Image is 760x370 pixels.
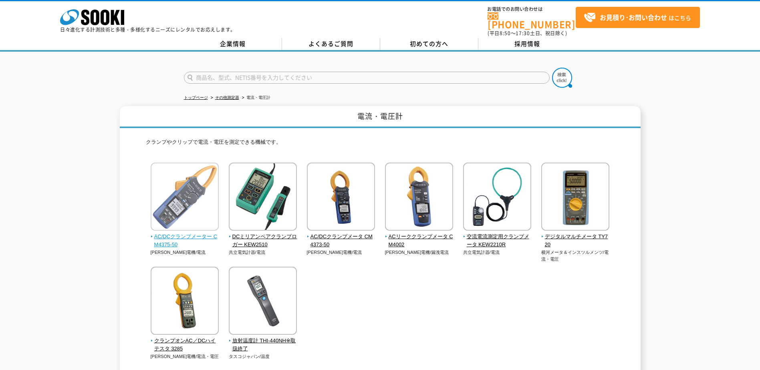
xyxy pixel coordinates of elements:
[229,337,297,354] span: 放射温度計 THI-440NH※取扱終了
[385,163,453,233] img: ACリーククランプメータ CM4002
[541,163,609,233] img: デジタルマルチメータ TY720
[600,12,667,22] strong: お見積り･お問い合わせ
[151,249,219,256] p: [PERSON_NAME]電機/電流
[463,225,532,249] a: 交流電流測定用クランプメータ KEW2210R
[488,30,567,37] span: (平日 ～ 土日、祝日除く)
[385,233,454,249] span: ACリーククランプメータ CM4002
[60,27,236,32] p: 日々進化する計測技術と多種・多様化するニーズにレンタルでお応えします。
[184,72,550,84] input: 商品名、型式、NETIS番号を入力してください
[120,106,641,128] h1: 電流・電圧計
[410,39,448,48] span: 初めての方へ
[488,7,576,12] span: お電話でのお問い合わせは
[229,353,297,360] p: タスコジャパン/温度
[229,329,297,353] a: 放射温度計 THI-440NH※取扱終了
[146,138,615,151] p: クランプやクリップで電流・電圧を測定できる機械です。
[229,163,297,233] img: DCミリアンペアクランプロガー KEW2510
[282,38,380,50] a: よくあるご質問
[541,225,610,249] a: デジタルマルチメータ TY720
[151,233,219,249] span: AC/DCクランプメーター CM4375-50
[552,68,572,88] img: btn_search.png
[488,12,576,29] a: [PHONE_NUMBER]
[463,233,532,249] span: 交流電流測定用クランプメータ KEW2210R
[307,233,375,249] span: AC/DCクランプメータ CM4373-50
[541,233,610,249] span: デジタルマルチメータ TY720
[385,225,454,249] a: ACリーククランプメータ CM4002
[215,95,239,100] a: その他測定器
[307,163,375,233] img: AC/DCクランプメータ CM4373-50
[229,233,297,249] span: DCミリアンペアクランプロガー KEW2510
[576,7,700,28] a: お見積り･お問い合わせはこちら
[380,38,478,50] a: 初めての方へ
[516,30,530,37] span: 17:30
[500,30,511,37] span: 8:50
[184,95,208,100] a: トップページ
[385,249,454,256] p: [PERSON_NAME]電機/漏洩電流
[240,94,270,102] li: 電流・電圧計
[229,249,297,256] p: 共立電気計器/電流
[229,225,297,249] a: DCミリアンペアクランプロガー KEW2510
[229,267,297,337] img: 放射温度計 THI-440NH※取扱終了
[151,329,219,353] a: クランプオンAC／DCハイテスタ 3285
[541,249,610,262] p: 横河メータ＆インスツルメンツ/電流・電圧
[151,267,219,337] img: クランプオンAC／DCハイテスタ 3285
[307,249,375,256] p: [PERSON_NAME]電機/電流
[584,12,691,24] span: はこちら
[307,225,375,249] a: AC/DCクランプメータ CM4373-50
[151,337,219,354] span: クランプオンAC／DCハイテスタ 3285
[184,38,282,50] a: 企業情報
[151,353,219,360] p: [PERSON_NAME]電機/電流・電圧
[463,249,532,256] p: 共立電気計器/電流
[478,38,577,50] a: 採用情報
[463,163,531,233] img: 交流電流測定用クランプメータ KEW2210R
[151,225,219,249] a: AC/DCクランプメーター CM4375-50
[151,163,219,233] img: AC/DCクランプメーター CM4375-50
